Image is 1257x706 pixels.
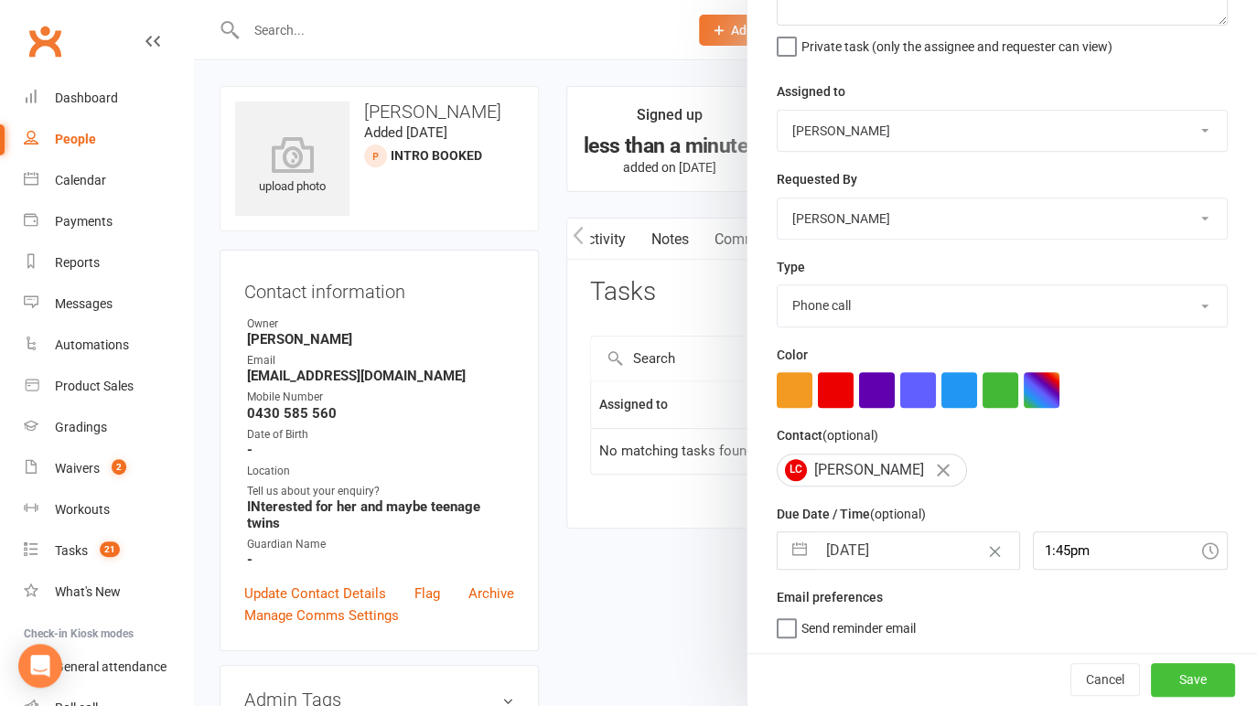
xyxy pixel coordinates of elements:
[24,201,193,242] a: Payments
[55,91,118,105] div: Dashboard
[18,644,62,688] div: Open Intercom Messenger
[24,366,193,407] a: Product Sales
[55,337,129,352] div: Automations
[24,448,193,489] a: Waivers 2
[785,459,807,481] span: LC
[55,379,134,393] div: Product Sales
[777,345,808,365] label: Color
[777,454,967,487] div: [PERSON_NAME]
[55,173,106,187] div: Calendar
[100,541,120,557] span: 21
[1151,663,1235,696] button: Save
[55,214,113,229] div: Payments
[777,425,878,445] label: Contact
[1070,663,1140,696] button: Cancel
[55,584,121,599] div: What's New
[24,283,193,325] a: Messages
[870,507,926,521] small: (optional)
[801,615,916,636] span: Send reminder email
[24,647,193,688] a: General attendance kiosk mode
[24,407,193,448] a: Gradings
[55,461,100,476] div: Waivers
[777,504,926,524] label: Due Date / Time
[24,489,193,530] a: Workouts
[777,81,845,102] label: Assigned to
[777,169,857,189] label: Requested By
[55,543,88,558] div: Tasks
[55,502,110,517] div: Workouts
[24,325,193,366] a: Automations
[24,242,193,283] a: Reports
[777,257,805,277] label: Type
[24,530,193,572] a: Tasks 21
[55,255,100,270] div: Reports
[24,572,193,613] a: What's New
[55,420,107,434] div: Gradings
[822,428,878,443] small: (optional)
[55,659,167,674] div: General attendance
[22,18,68,64] a: Clubworx
[112,459,126,475] span: 2
[24,78,193,119] a: Dashboard
[24,160,193,201] a: Calendar
[24,119,193,160] a: People
[801,33,1112,54] span: Private task (only the assignee and requester can view)
[55,132,96,146] div: People
[979,533,1011,568] button: Clear Date
[55,296,113,311] div: Messages
[777,587,883,607] label: Email preferences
